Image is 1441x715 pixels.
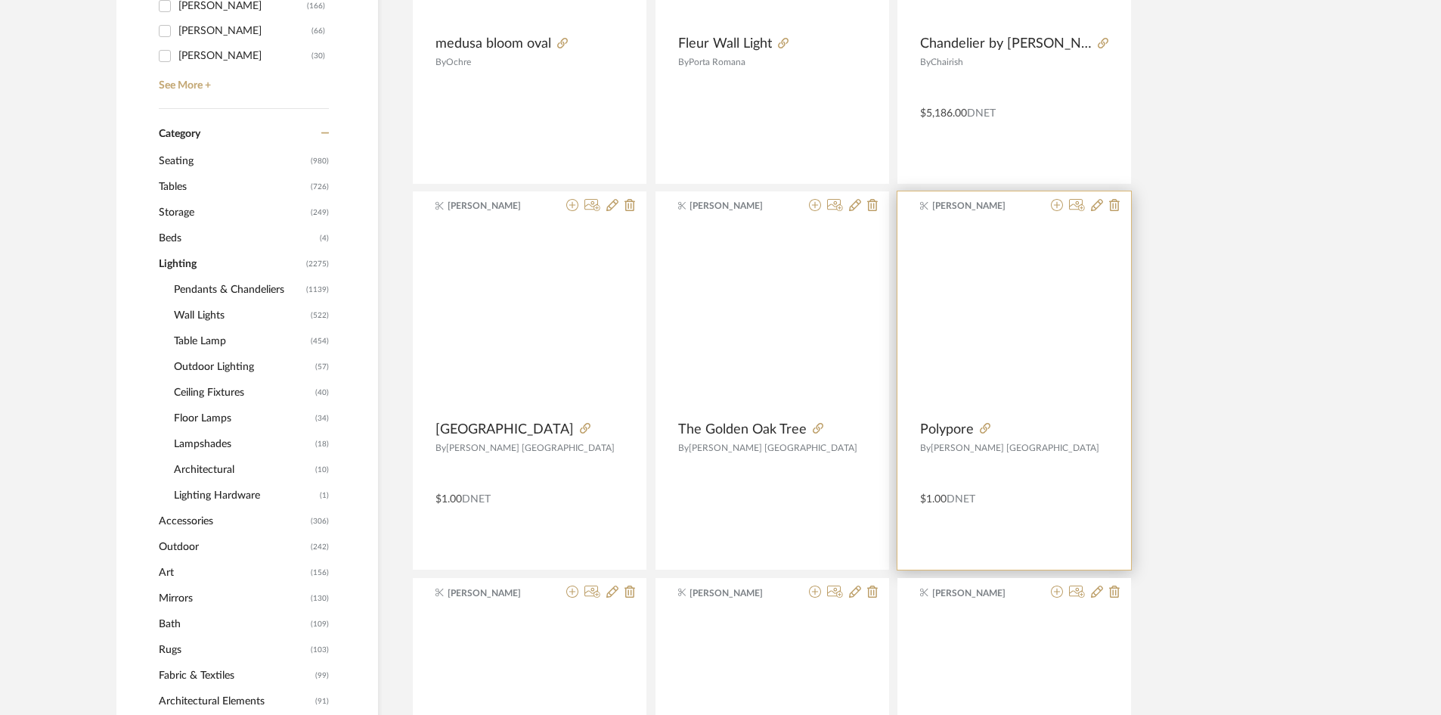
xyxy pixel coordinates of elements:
[315,432,329,456] span: (18)
[435,494,462,505] span: $1.00
[311,612,329,636] span: (109)
[920,443,931,452] span: By
[446,443,615,452] span: [PERSON_NAME] [GEOGRAPHIC_DATA]
[159,508,307,534] span: Accessories
[920,36,1092,52] span: Chandelier by [PERSON_NAME], [GEOGRAPHIC_DATA], 1970
[435,421,574,438] span: [GEOGRAPHIC_DATA]
[435,36,551,52] span: medusa bloom oval
[155,68,329,92] a: See More +
[931,58,963,67] span: Chairish
[932,586,1027,600] span: [PERSON_NAME]
[315,664,329,688] span: (99)
[159,560,307,586] span: Art
[311,586,329,611] span: (130)
[159,534,307,560] span: Outdoor
[174,483,316,508] span: Lighting Hardware
[320,483,329,508] span: (1)
[159,174,307,200] span: Tables
[446,58,471,67] span: Ochre
[159,663,311,689] span: Fabric & Textiles
[159,586,307,611] span: Mirrors
[678,58,689,67] span: By
[174,354,311,380] span: Outdoor Lighting
[920,421,974,438] span: Polypore
[690,586,785,600] span: [PERSON_NAME]
[311,201,329,225] span: (249)
[174,431,311,457] span: Lampshades
[306,252,329,276] span: (2275)
[462,494,491,505] span: DNET
[311,303,329,328] span: (522)
[920,58,931,67] span: By
[159,611,307,637] span: Bath
[435,443,446,452] span: By
[159,637,307,663] span: Rugs
[967,108,996,119] span: DNET
[678,421,807,438] span: The Golden Oak Tree
[678,36,772,52] span: Fleur Wall Light
[448,199,543,213] span: [PERSON_NAME]
[159,689,311,714] span: Architectural Elements
[311,329,329,353] span: (454)
[689,443,857,452] span: [PERSON_NAME] [GEOGRAPHIC_DATA]
[306,278,329,302] span: (1139)
[159,128,200,141] span: Category
[174,380,311,406] span: Ceiling Fixtures
[311,44,325,68] div: (30)
[178,44,311,68] div: [PERSON_NAME]
[315,458,329,482] span: (10)
[174,457,311,483] span: Architectural
[320,226,329,250] span: (4)
[931,443,1099,452] span: [PERSON_NAME] [GEOGRAPHIC_DATA]
[178,19,311,43] div: [PERSON_NAME]
[311,638,329,662] span: (103)
[174,277,302,303] span: Pendants & Chandeliers
[690,199,785,213] span: [PERSON_NAME]
[311,561,329,585] span: (156)
[311,535,329,559] span: (242)
[174,328,307,354] span: Table Lamp
[311,149,329,173] span: (980)
[159,225,316,251] span: Beds
[174,303,307,328] span: Wall Lights
[311,509,329,533] span: (306)
[678,443,689,452] span: By
[311,175,329,199] span: (726)
[689,58,745,67] span: Porta Romana
[315,689,329,713] span: (91)
[159,148,307,174] span: Seating
[311,19,325,43] div: (66)
[315,381,329,405] span: (40)
[174,406,311,431] span: Floor Lamps
[920,108,967,119] span: $5,186.00
[315,406,329,431] span: (34)
[932,199,1027,213] span: [PERSON_NAME]
[448,586,543,600] span: [PERSON_NAME]
[315,355,329,379] span: (57)
[947,494,975,505] span: DNET
[435,58,446,67] span: By
[920,494,947,505] span: $1.00
[159,251,302,277] span: Lighting
[159,200,307,225] span: Storage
